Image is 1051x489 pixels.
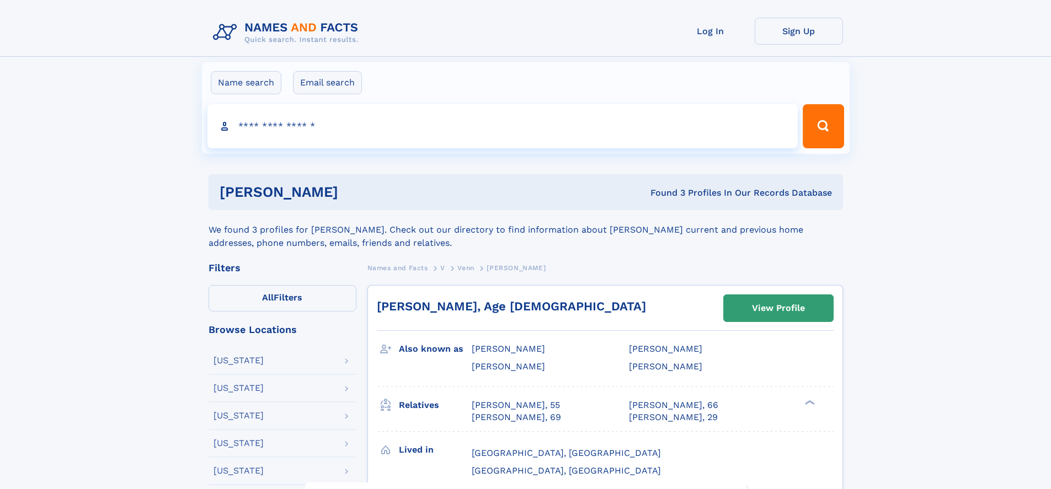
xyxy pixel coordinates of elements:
[399,440,472,459] h3: Lived in
[214,384,264,393] div: [US_STATE]
[214,356,264,365] div: [US_STATE]
[724,295,833,321] a: View Profile
[457,261,474,275] a: Venn
[487,264,546,272] span: [PERSON_NAME]
[802,399,815,406] div: ❯
[472,361,545,372] span: [PERSON_NAME]
[472,448,661,458] span: [GEOGRAPHIC_DATA], [GEOGRAPHIC_DATA]
[803,104,844,148] button: Search Button
[262,292,274,303] span: All
[440,261,445,275] a: V
[629,399,718,411] a: [PERSON_NAME], 66
[629,343,702,354] span: [PERSON_NAME]
[629,411,718,423] a: [PERSON_NAME], 29
[472,343,545,354] span: [PERSON_NAME]
[457,264,474,272] span: Venn
[440,264,445,272] span: V
[399,340,472,358] h3: Also known as
[209,263,356,273] div: Filters
[755,18,843,45] a: Sign Up
[666,18,755,45] a: Log In
[209,18,367,47] img: Logo Names and Facts
[211,71,281,94] label: Name search
[629,361,702,372] span: [PERSON_NAME]
[494,187,832,199] div: Found 3 Profiles In Our Records Database
[209,285,356,311] label: Filters
[472,399,560,411] a: [PERSON_NAME], 55
[207,104,798,148] input: search input
[293,71,362,94] label: Email search
[472,465,661,476] span: [GEOGRAPHIC_DATA], [GEOGRAPHIC_DATA]
[209,210,843,250] div: We found 3 profiles for [PERSON_NAME]. Check out our directory to find information about [PERSON_...
[399,396,472,415] h3: Relatives
[377,299,646,313] a: [PERSON_NAME], Age [DEMOGRAPHIC_DATA]
[214,466,264,475] div: [US_STATE]
[214,411,264,420] div: [US_STATE]
[220,185,494,199] h1: [PERSON_NAME]
[752,295,805,321] div: View Profile
[367,261,428,275] a: Names and Facts
[472,411,561,423] a: [PERSON_NAME], 69
[209,325,356,335] div: Browse Locations
[214,439,264,448] div: [US_STATE]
